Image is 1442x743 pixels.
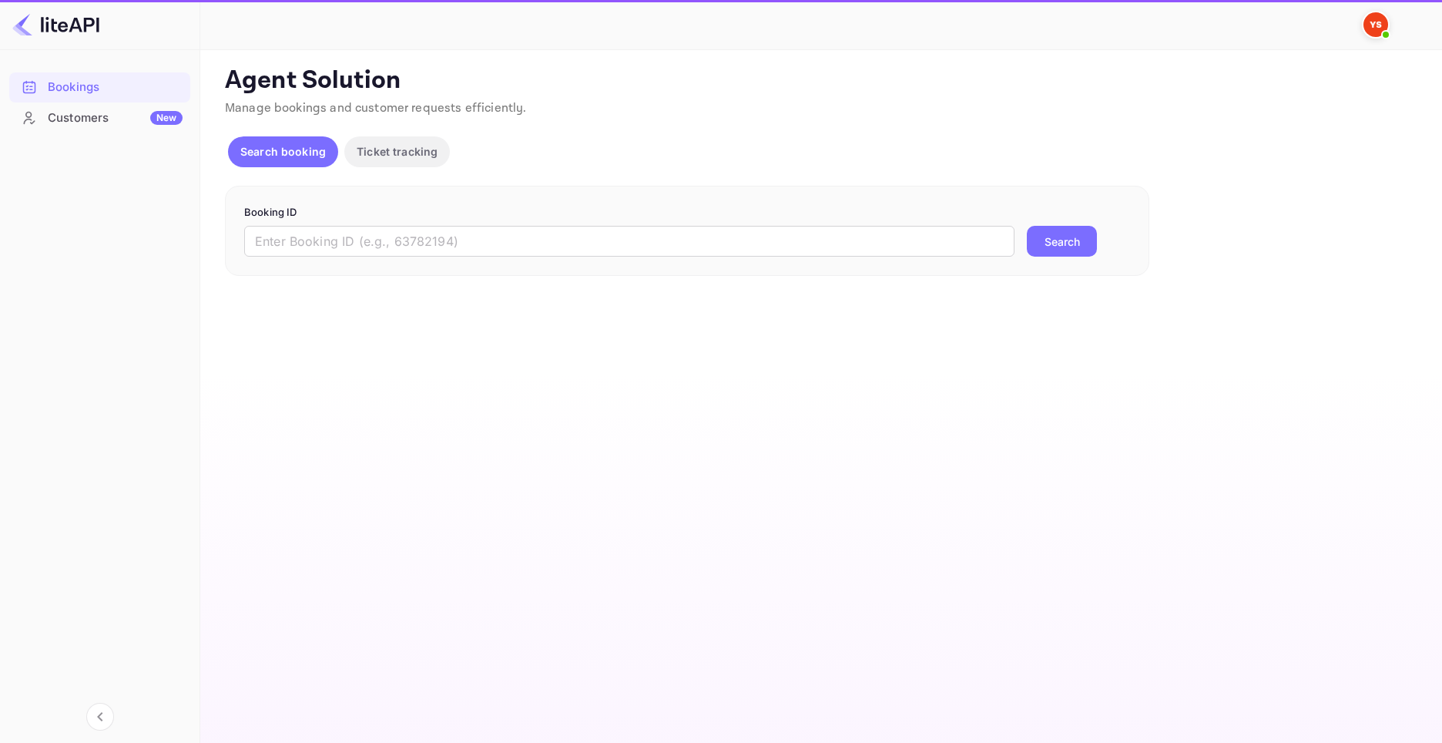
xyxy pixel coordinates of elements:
[1363,12,1388,37] img: Yandex Support
[225,66,1414,96] p: Agent Solution
[48,109,183,127] div: Customers
[357,143,438,160] p: Ticket tracking
[244,226,1014,257] input: Enter Booking ID (e.g., 63782194)
[48,79,183,96] div: Bookings
[86,703,114,731] button: Collapse navigation
[240,143,326,160] p: Search booking
[12,12,99,37] img: LiteAPI logo
[9,72,190,101] a: Bookings
[244,205,1130,220] p: Booking ID
[9,103,190,132] a: CustomersNew
[150,111,183,125] div: New
[9,72,190,103] div: Bookings
[1027,226,1097,257] button: Search
[9,103,190,133] div: CustomersNew
[225,100,527,116] span: Manage bookings and customer requests efficiently.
